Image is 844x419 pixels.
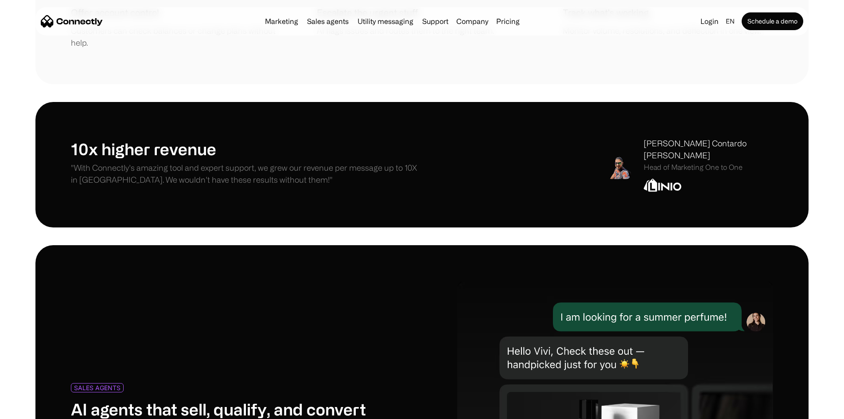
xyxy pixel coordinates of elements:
[644,137,773,161] div: [PERSON_NAME] Contardo [PERSON_NAME]
[644,163,773,172] div: Head of Marketing One to One
[261,18,302,25] a: Marketing
[71,25,281,49] div: Customers can check balances or change plans without help.
[697,15,722,27] a: Login
[74,384,121,391] div: SALES AGENTS
[71,162,422,186] p: "With Connectly’s amazing tool and expert support, we grew our revenue per message up to 10X in [...
[354,18,417,25] a: Utility messaging
[71,139,422,158] h1: 10x higher revenue
[454,15,491,27] div: Company
[456,15,488,27] div: Company
[644,179,681,192] img: Linio Logo
[722,15,740,27] div: en
[493,18,523,25] a: Pricing
[303,18,352,25] a: Sales agents
[18,403,53,416] ul: Language list
[9,403,53,416] aside: Language selected: English
[726,15,735,27] div: en
[419,18,452,25] a: Support
[742,12,803,30] a: Schedule a demo
[41,15,103,28] a: home
[71,399,366,419] h1: AI agents that sell, qualify, and convert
